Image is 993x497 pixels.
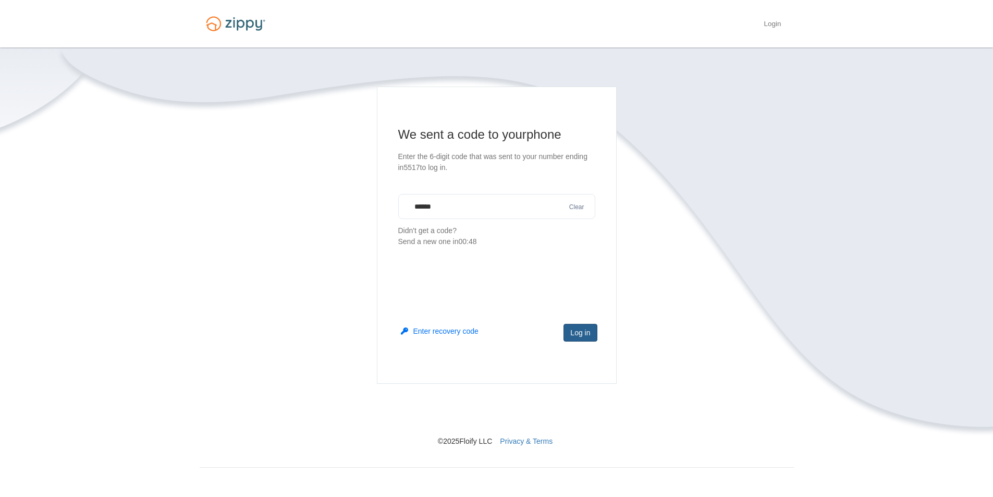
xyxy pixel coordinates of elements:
[398,225,595,247] p: Didn't get a code?
[200,11,272,36] img: Logo
[398,236,595,247] div: Send a new one in 00:48
[764,20,781,30] a: Login
[563,324,597,342] button: Log in
[500,437,553,445] a: Privacy & Terms
[401,326,479,336] button: Enter recovery code
[398,151,595,173] p: Enter the 6-digit code that was sent to your number ending in 5517 to log in.
[566,202,587,212] button: Clear
[398,126,595,143] h1: We sent a code to your phone
[200,384,794,446] nav: © 2025 Floify LLC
